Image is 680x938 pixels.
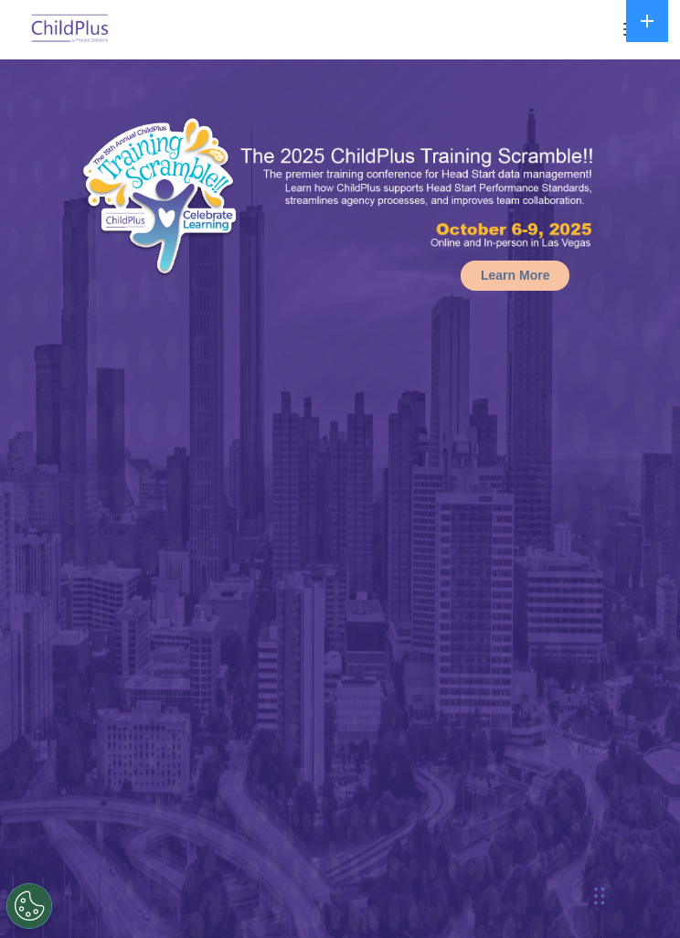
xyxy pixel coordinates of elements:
[27,8,113,51] img: ChildPlus by Procare Solutions
[589,850,680,938] iframe: Chat Widget
[461,261,569,291] a: Learn More
[594,869,605,923] div: Drag
[6,883,52,929] button: Cookies Settings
